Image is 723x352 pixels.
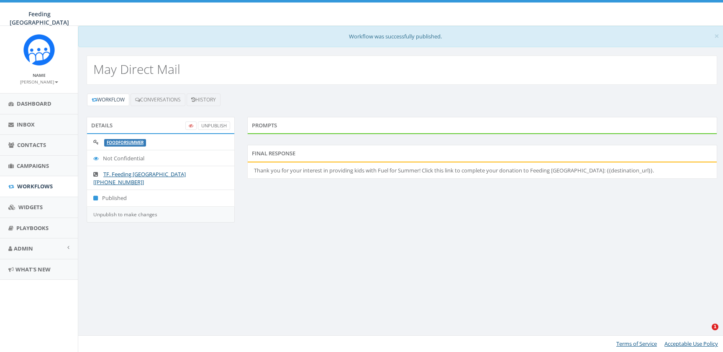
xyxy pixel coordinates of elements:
a: History [187,94,220,106]
a: Conversations [131,94,185,106]
a: UnPublish [198,122,230,130]
span: Contacts [17,141,46,149]
div: Final Response [247,145,717,162]
small: Name [33,72,46,78]
h2: May Direct Mail [93,62,180,76]
div: Details [87,117,235,134]
span: × [714,30,719,42]
a: Acceptable Use Policy [664,340,718,347]
span: Widgets [18,203,43,211]
span: Dashboard [17,100,51,107]
a: [PERSON_NAME] [20,78,58,85]
span: Inbox [17,121,35,128]
a: foodforsummer [107,140,144,145]
span: Feeding [GEOGRAPHIC_DATA] [10,10,69,26]
li: Published [87,190,234,206]
a: Terms of Service [616,340,657,347]
span: 1 [712,324,718,330]
span: What's New [15,266,51,273]
li: Not Confidential [87,150,234,167]
small: [PERSON_NAME] [20,79,58,85]
span: Workflows [17,182,53,190]
button: Close [714,32,719,41]
a: Workflow [87,94,129,106]
a: TF. Feeding [GEOGRAPHIC_DATA] [[PHONE_NUMBER]] [93,170,186,186]
div: Unpublish to make changes [87,207,235,223]
img: Rally_Corp_Icon.png [23,34,55,66]
span: Playbooks [16,224,49,232]
span: Admin [14,245,33,252]
div: Prompts [247,117,717,134]
iframe: Intercom live chat [695,324,715,344]
li: Thank you for your interest in providing kids with Fuel for Summer! Click this link to complete y... [248,162,717,179]
span: Campaigns [17,162,49,170]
